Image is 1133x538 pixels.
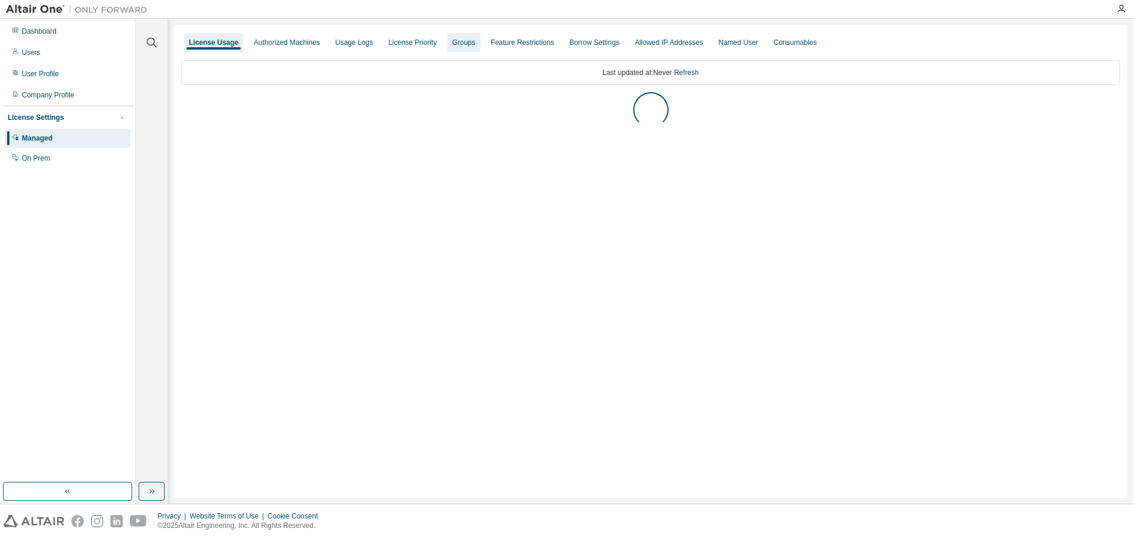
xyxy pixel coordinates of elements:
div: License Settings [8,113,64,122]
img: altair_logo.svg [4,515,64,527]
div: Last updated at: Never [181,60,1120,85]
div: Usage Logs [335,38,373,47]
div: Privacy [158,511,189,521]
div: License Priority [388,38,437,47]
div: Users [22,48,40,57]
img: facebook.svg [71,515,84,527]
div: License Usage [189,38,238,47]
div: Allowed IP Addresses [635,38,703,47]
img: instagram.svg [91,515,103,527]
div: Managed [22,133,53,143]
div: Named User [718,38,758,47]
div: Company Profile [22,90,74,100]
div: Dashboard [22,27,57,36]
img: linkedin.svg [110,515,123,527]
div: Authorized Machines [254,38,320,47]
div: Borrow Settings [569,38,620,47]
div: Groups [452,38,475,47]
a: Refresh [674,69,699,77]
div: Consumables [774,38,817,47]
div: User Profile [22,69,59,79]
img: Altair One [6,4,153,15]
div: On Prem [22,154,50,163]
div: Cookie Consent [267,511,325,521]
img: youtube.svg [130,515,147,527]
p: © 2025 Altair Engineering, Inc. All Rights Reserved. [158,521,325,531]
div: Feature Restrictions [491,38,554,47]
div: Website Terms of Use [189,511,267,521]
